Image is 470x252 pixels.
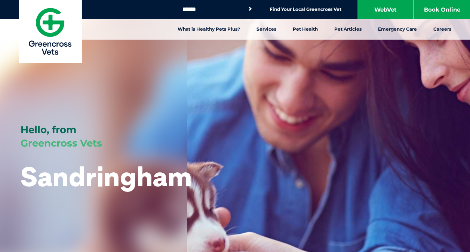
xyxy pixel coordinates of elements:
[326,19,370,40] a: Pet Articles
[21,162,192,191] h1: Sandringham
[248,19,285,40] a: Services
[169,19,248,40] a: What is Healthy Pets Plus?
[21,137,102,149] span: Greencross Vets
[246,5,254,13] button: Search
[285,19,326,40] a: Pet Health
[370,19,425,40] a: Emergency Care
[270,6,341,12] a: Find Your Local Greencross Vet
[21,124,76,136] span: Hello, from
[425,19,460,40] a: Careers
